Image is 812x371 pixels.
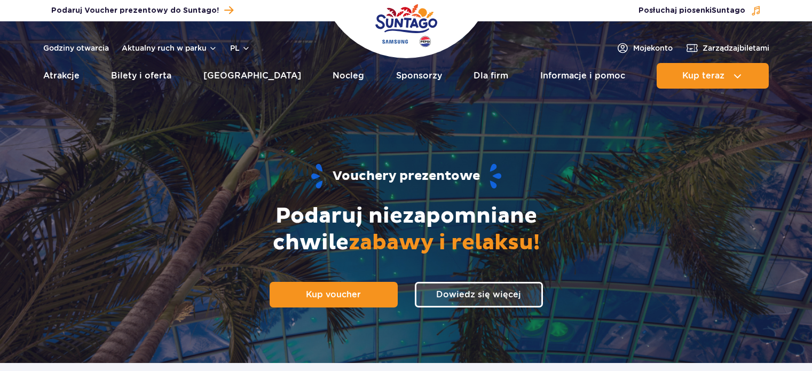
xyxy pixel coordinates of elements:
span: Zarządzaj biletami [703,43,769,53]
h1: Vouchery prezentowe [63,163,750,190]
a: Dla firm [474,63,508,89]
span: Posłuchaj piosenki [638,5,745,16]
a: Atrakcje [43,63,80,89]
a: Dowiedz się więcej [415,282,543,307]
span: Moje konto [633,43,673,53]
a: Mojekonto [616,42,673,54]
span: Suntago [712,7,745,14]
a: Bilety i oferta [111,63,171,89]
span: Dowiedz się więcej [436,289,521,299]
button: Aktualny ruch w parku [122,44,217,52]
span: Kup voucher [306,289,361,299]
a: Godziny otwarcia [43,43,109,53]
a: Informacje i pomoc [540,63,625,89]
button: Posłuchaj piosenkiSuntago [638,5,761,16]
a: Kup voucher [270,282,398,307]
button: pl [230,43,250,53]
span: Podaruj Voucher prezentowy do Suntago! [51,5,219,16]
a: Zarządzajbiletami [685,42,769,54]
a: [GEOGRAPHIC_DATA] [203,63,301,89]
a: Nocleg [333,63,364,89]
a: Sponsorzy [396,63,442,89]
h2: Podaruj niezapomniane chwile [219,203,593,256]
span: Kup teraz [682,71,724,81]
button: Kup teraz [657,63,769,89]
a: Podaruj Voucher prezentowy do Suntago! [51,3,233,18]
span: zabawy i relaksu! [349,230,540,256]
